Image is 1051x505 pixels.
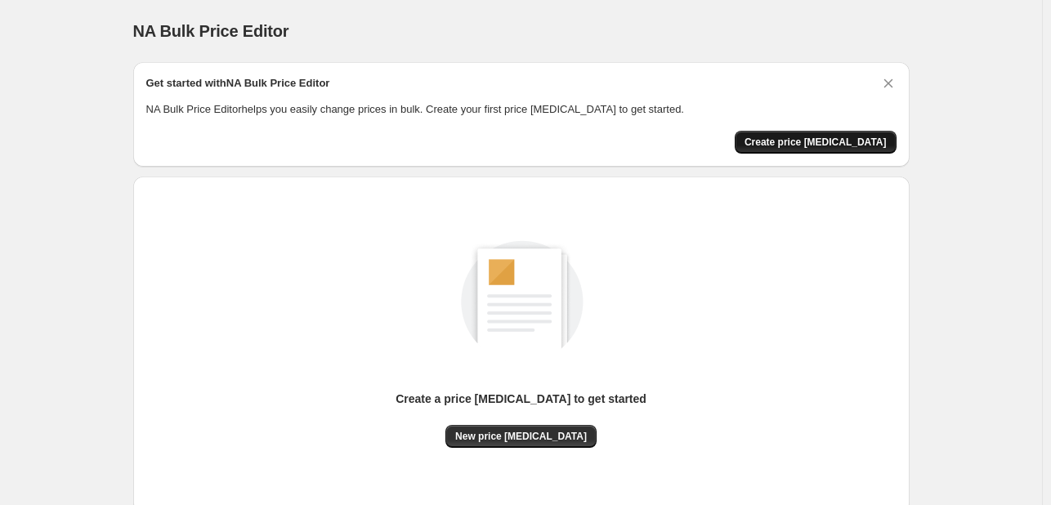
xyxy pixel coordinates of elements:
[146,75,330,92] h2: Get started with NA Bulk Price Editor
[146,101,897,118] p: NA Bulk Price Editor helps you easily change prices in bulk. Create your first price [MEDICAL_DAT...
[396,391,646,407] p: Create a price [MEDICAL_DATA] to get started
[880,75,897,92] button: Dismiss card
[133,22,289,40] span: NA Bulk Price Editor
[745,136,887,149] span: Create price [MEDICAL_DATA]
[445,425,597,448] button: New price [MEDICAL_DATA]
[455,430,587,443] span: New price [MEDICAL_DATA]
[735,131,897,154] button: Create price change job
